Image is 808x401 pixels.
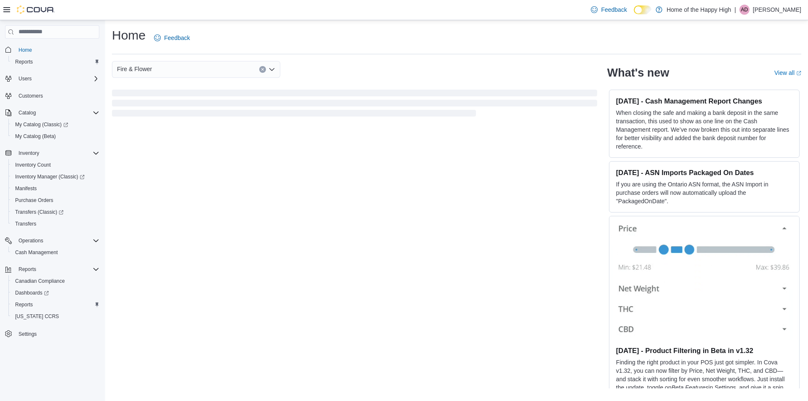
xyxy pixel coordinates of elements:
[15,108,99,118] span: Catalog
[19,331,37,337] span: Settings
[8,247,103,258] button: Cash Management
[15,90,99,101] span: Customers
[12,288,99,298] span: Dashboards
[112,91,597,118] span: Loading
[12,219,40,229] a: Transfers
[616,346,792,355] h3: [DATE] - Product Filtering in Beta in v1.32
[8,287,103,299] a: Dashboards
[15,249,58,256] span: Cash Management
[19,75,32,82] span: Users
[8,130,103,142] button: My Catalog (Beta)
[259,66,266,73] button: Clear input
[12,57,36,67] a: Reports
[15,264,40,274] button: Reports
[739,5,750,15] div: Aaron De Sousa
[268,66,275,73] button: Open list of options
[12,311,99,321] span: Washington CCRS
[607,66,669,80] h2: What's new
[15,74,99,84] span: Users
[19,266,36,273] span: Reports
[2,107,103,119] button: Catalog
[12,160,99,170] span: Inventory Count
[15,148,99,158] span: Inventory
[12,276,99,286] span: Canadian Compliance
[667,5,731,15] p: Home of the Happy High
[117,64,152,74] span: Fire & Flower
[12,195,99,205] span: Purchase Orders
[8,119,103,130] a: My Catalog (Classic)
[8,218,103,230] button: Transfers
[616,97,792,105] h3: [DATE] - Cash Management Report Changes
[19,93,43,99] span: Customers
[587,1,630,18] a: Feedback
[112,27,146,44] h1: Home
[12,219,99,229] span: Transfers
[19,109,36,116] span: Catalog
[616,180,792,205] p: If you are using the Ontario ASN format, the ASN Import in purchase orders will now automatically...
[2,263,103,275] button: Reports
[12,172,99,182] span: Inventory Manager (Classic)
[12,311,62,321] a: [US_STATE] CCRS
[8,159,103,171] button: Inventory Count
[12,120,72,130] a: My Catalog (Classic)
[12,131,59,141] a: My Catalog (Beta)
[734,5,736,15] p: |
[15,197,53,204] span: Purchase Orders
[15,74,35,84] button: Users
[15,209,64,215] span: Transfers (Classic)
[164,34,190,42] span: Feedback
[8,194,103,206] button: Purchase Orders
[741,5,748,15] span: AD
[8,171,103,183] a: Inventory Manager (Classic)
[774,69,801,76] a: View allExternal link
[19,237,43,244] span: Operations
[12,160,54,170] a: Inventory Count
[15,121,68,128] span: My Catalog (Classic)
[12,195,57,205] a: Purchase Orders
[15,301,33,308] span: Reports
[2,235,103,247] button: Operations
[12,288,52,298] a: Dashboards
[15,313,59,320] span: [US_STATE] CCRS
[15,45,99,55] span: Home
[2,44,103,56] button: Home
[15,185,37,192] span: Manifests
[15,148,43,158] button: Inventory
[12,247,99,258] span: Cash Management
[12,300,36,310] a: Reports
[2,73,103,85] button: Users
[12,131,99,141] span: My Catalog (Beta)
[8,299,103,311] button: Reports
[12,300,99,310] span: Reports
[15,108,39,118] button: Catalog
[8,56,103,68] button: Reports
[15,328,99,339] span: Settings
[15,45,35,55] a: Home
[8,206,103,218] a: Transfers (Classic)
[15,173,85,180] span: Inventory Manager (Classic)
[5,40,99,362] nav: Complex example
[15,58,33,65] span: Reports
[15,91,46,101] a: Customers
[2,327,103,340] button: Settings
[616,109,792,151] p: When closing the safe and making a bank deposit in the same transaction, this used to show as one...
[634,5,651,14] input: Dark Mode
[12,57,99,67] span: Reports
[15,329,40,339] a: Settings
[8,275,103,287] button: Canadian Compliance
[12,207,67,217] a: Transfers (Classic)
[8,311,103,322] button: [US_STATE] CCRS
[15,289,49,296] span: Dashboards
[12,276,68,286] a: Canadian Compliance
[12,207,99,217] span: Transfers (Classic)
[796,71,801,76] svg: External link
[671,384,708,391] em: Beta Features
[15,133,56,140] span: My Catalog (Beta)
[616,358,792,400] p: Finding the right product in your POS just got simpler. In Cova v1.32, you can now filter by Pric...
[601,5,627,14] span: Feedback
[2,147,103,159] button: Inventory
[15,278,65,284] span: Canadian Compliance
[15,236,47,246] button: Operations
[15,162,51,168] span: Inventory Count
